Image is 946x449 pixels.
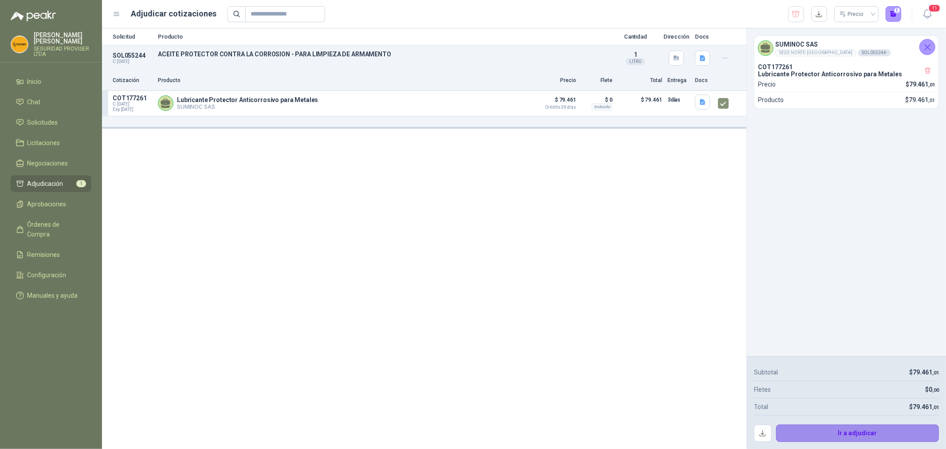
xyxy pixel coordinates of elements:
button: Ir a adjudicar [776,425,939,442]
a: Aprobaciones [11,196,91,213]
a: Adjudicación1 [11,175,91,192]
span: C: [DATE] [113,102,153,107]
a: Negociaciones [11,155,91,172]
a: Manuales y ayuda [11,287,91,304]
p: $ 0 [581,95,612,105]
div: Precio [840,8,865,21]
p: Subtotal [754,367,778,377]
button: 1 [886,6,902,22]
p: $ [905,95,935,105]
p: Docs [695,76,713,85]
span: 79.461 [913,403,939,410]
p: Flete [581,76,612,85]
p: [PERSON_NAME] [PERSON_NAME] [34,32,91,44]
span: ,01 [932,370,939,376]
span: ,01 [928,98,935,103]
span: 79.461 [913,369,939,376]
p: Precio [532,76,576,85]
div: SEDE NORTE-[GEOGRAPHIC_DATA] [775,49,856,56]
div: LITRO [626,58,645,65]
p: SEGURIDAD PROVISER LTDA [34,46,91,57]
span: Inicio [27,77,42,87]
p: Total [754,402,768,412]
p: SOL055244 [113,52,153,59]
span: Adjudicación [27,179,63,189]
p: C: [DATE] [113,59,153,64]
div: Incluido [592,103,612,110]
p: $ [906,79,935,89]
a: Configuración [11,267,91,284]
span: 79.461 [909,96,935,103]
p: Producto [758,95,784,105]
p: COT177261 [758,63,935,71]
p: Solicitud [113,34,153,39]
h1: Adjudicar cotizaciones [131,8,217,20]
p: 3 días [667,95,690,105]
button: 11 [919,6,935,22]
p: Docs [695,34,713,39]
p: Dirección [663,34,690,39]
span: 11 [928,4,941,12]
span: Negociaciones [27,158,68,168]
span: Configuración [27,270,67,280]
p: Lubricante Protector Anticorrosivo para Metales [177,96,318,103]
span: Licitaciones [27,138,60,148]
a: Chat [11,94,91,110]
span: Manuales y ayuda [27,291,78,300]
span: ,01 [928,82,935,88]
p: Total [618,76,662,85]
p: $ 79.461 [618,95,662,112]
span: Aprobaciones [27,199,67,209]
p: $ [909,402,939,412]
span: 1 [76,180,86,187]
a: Órdenes de Compra [11,216,91,243]
a: Remisiones [11,246,91,263]
p: Producto [158,76,526,85]
span: 79.461 [909,81,935,88]
span: Exp: [DATE] [113,107,153,112]
p: ACEITE PROTECTOR CONTRA LA CORROSION - PARA LIMPIEZA DE ARMAMENTO [158,51,608,58]
p: Lubricante Protector Anticorrosivo para Metales [758,71,935,78]
p: COT177261 [113,95,153,102]
span: Crédito 30 días [532,105,576,110]
p: $ 79.461 [532,95,576,110]
a: Inicio [11,73,91,90]
a: Solicitudes [11,114,91,131]
p: Cantidad [613,34,658,39]
p: $ [909,367,939,377]
div: SOL055244 - [858,49,891,56]
div: SUMINOC SASSEDE NORTE-[GEOGRAPHIC_DATA]SOL055244- [754,36,938,60]
h4: SUMINOC SAS [775,39,891,49]
span: 1 [634,51,637,58]
span: Remisiones [27,250,60,260]
span: 0 [929,386,939,393]
img: Company Logo [11,36,28,53]
p: Fletes [754,385,771,394]
img: Logo peakr [11,11,56,21]
span: ,00 [932,387,939,393]
p: Entrega [667,76,690,85]
p: SUMINOC SAS [177,103,318,110]
a: Licitaciones [11,134,91,151]
span: ,01 [932,405,939,410]
p: Cotización [113,76,153,85]
span: Solicitudes [27,118,58,127]
p: Precio [758,79,776,89]
span: Órdenes de Compra [27,220,83,239]
span: Chat [27,97,41,107]
p: Producto [158,34,608,39]
p: $ [925,385,939,394]
button: Cerrar [919,39,935,55]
